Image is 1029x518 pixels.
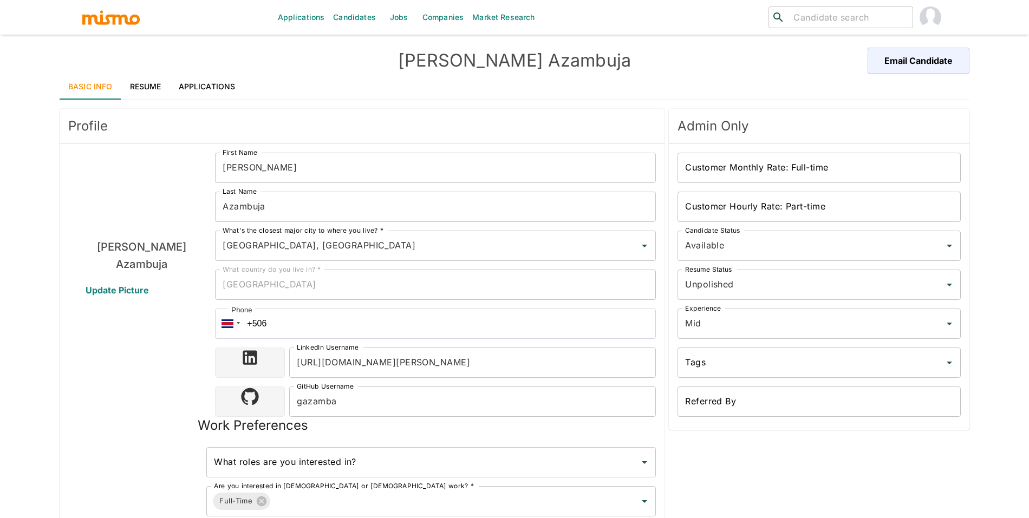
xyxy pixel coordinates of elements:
[68,117,656,135] span: Profile
[942,316,957,331] button: Open
[223,226,383,235] label: What's the closest major city to where you live? *
[297,343,359,352] label: LinkedIn Username
[287,50,742,71] h4: [PERSON_NAME] Azambuja
[942,355,957,370] button: Open
[868,48,969,74] button: Email Candidate
[942,238,957,253] button: Open
[685,265,732,274] label: Resume Status
[223,187,257,196] label: Last Name
[81,9,141,25] img: logo
[73,277,162,303] span: Update Picture
[223,265,321,274] label: What country do you live in? *
[60,74,121,100] a: Basic Info
[223,148,257,157] label: First Name
[121,74,170,100] a: Resume
[198,417,308,434] h5: Work Preferences
[637,238,652,253] button: Open
[685,226,740,235] label: Candidate Status
[215,309,656,339] input: 1 (702) 123-4567
[101,153,183,234] img: Gabriel Azambuja
[678,117,961,135] span: Admin Only
[215,309,243,339] div: Costa Rica: + 506
[213,495,259,507] span: Full-Time
[789,10,908,25] input: Candidate search
[229,305,255,316] div: Phone
[214,481,474,490] label: Are you interested in [DEMOGRAPHIC_DATA] or [DEMOGRAPHIC_DATA] work? *
[170,74,244,100] a: Applications
[685,304,721,313] label: Experience
[297,382,354,391] label: GitHub Username
[213,493,270,510] div: Full-Time
[637,494,652,509] button: Open
[637,455,652,470] button: Open
[68,238,215,273] h6: [PERSON_NAME] Azambuja
[942,277,957,292] button: Open
[920,6,941,28] img: Maria Lujan Ciommo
